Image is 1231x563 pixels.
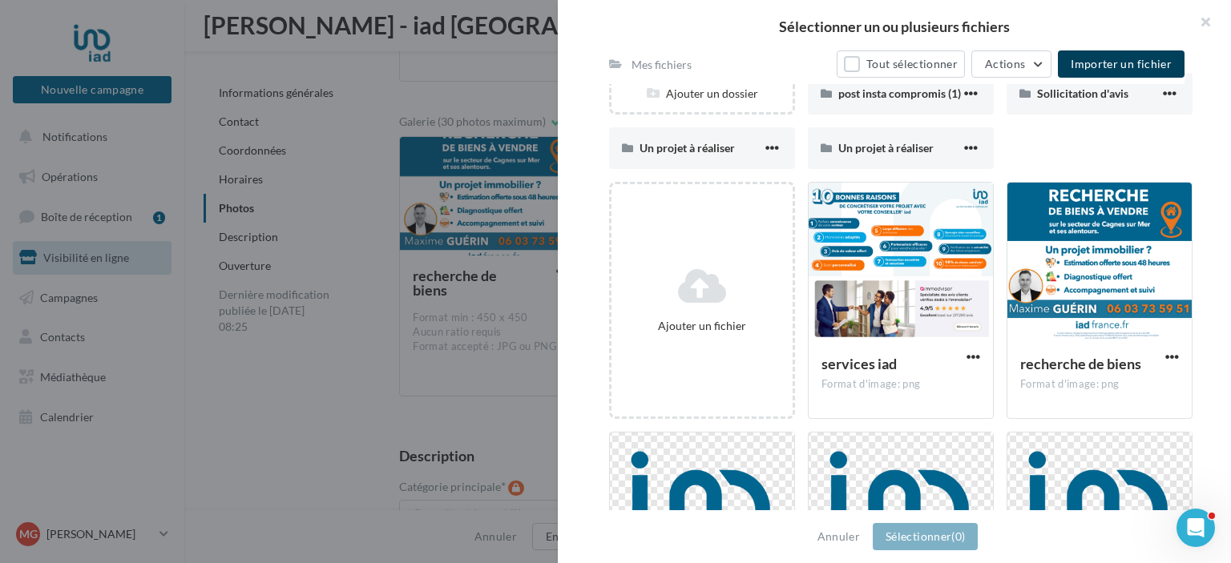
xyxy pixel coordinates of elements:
span: Importer un fichier [1071,57,1172,70]
h2: Sélectionner un ou plusieurs fichiers [583,19,1205,34]
div: Ajouter un dossier [611,86,793,102]
div: Format d'image: png [821,377,980,392]
span: post insta compromis (1) [838,86,961,100]
span: Actions [985,57,1025,70]
span: (0) [951,529,965,543]
button: Actions [971,50,1051,78]
button: Tout sélectionner [837,50,965,78]
span: services iad [821,355,897,372]
div: Format d'image: png [1020,377,1179,392]
span: recherche de biens [1020,355,1141,372]
span: Sollicitation d'avis [1037,86,1128,100]
button: Importer un fichier [1058,50,1185,78]
div: Ajouter un fichier [618,318,786,334]
button: Sélectionner(0) [873,523,978,550]
span: Un projet à réaliser [838,141,934,155]
span: Un projet à réaliser [640,141,735,155]
button: Annuler [811,527,866,546]
div: Mes fichiers [632,57,692,73]
iframe: Intercom live chat [1177,509,1215,547]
